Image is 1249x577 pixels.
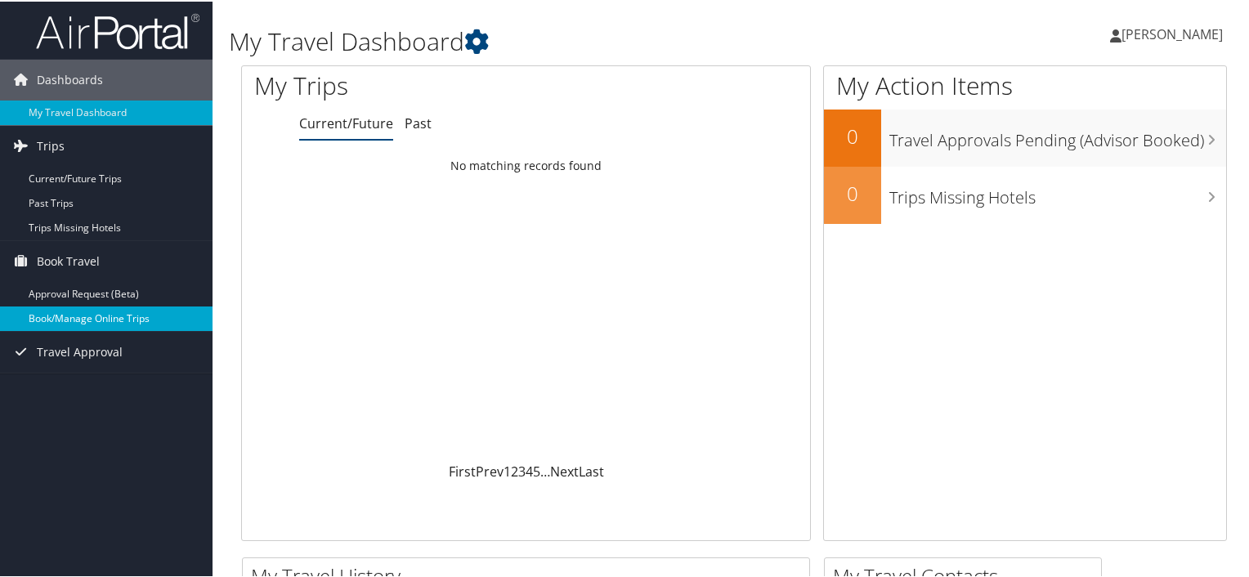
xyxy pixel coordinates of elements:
[242,150,810,179] td: No matching records found
[550,461,579,479] a: Next
[579,461,604,479] a: Last
[405,113,432,131] a: Past
[526,461,533,479] a: 4
[824,108,1226,165] a: 0Travel Approvals Pending (Advisor Booked)
[37,58,103,99] span: Dashboards
[824,121,881,149] h2: 0
[254,67,562,101] h1: My Trips
[533,461,540,479] a: 5
[518,461,526,479] a: 3
[824,165,1226,222] a: 0Trips Missing Hotels
[476,461,504,479] a: Prev
[511,461,518,479] a: 2
[824,67,1226,101] h1: My Action Items
[37,330,123,371] span: Travel Approval
[449,461,476,479] a: First
[504,461,511,479] a: 1
[36,11,199,49] img: airportal-logo.png
[889,177,1226,208] h3: Trips Missing Hotels
[889,119,1226,150] h3: Travel Approvals Pending (Advisor Booked)
[229,23,902,57] h1: My Travel Dashboard
[37,239,100,280] span: Book Travel
[824,178,881,206] h2: 0
[37,124,65,165] span: Trips
[1110,8,1239,57] a: [PERSON_NAME]
[540,461,550,479] span: …
[299,113,393,131] a: Current/Future
[1121,24,1223,42] span: [PERSON_NAME]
